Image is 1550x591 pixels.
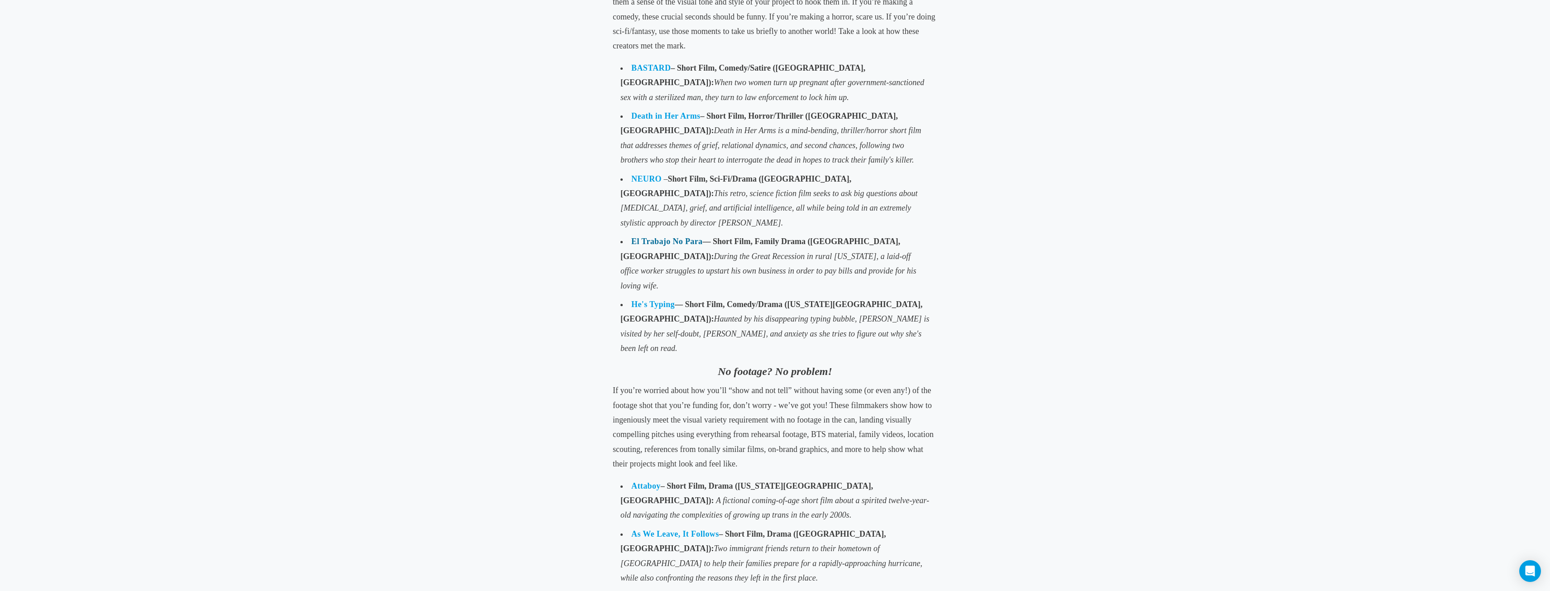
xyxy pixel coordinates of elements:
[631,529,719,538] a: As We Leave, It Follows
[613,386,934,468] span: If you’re worried about how you’ll “show and not tell” without having some (or even any!) of the ...
[1519,560,1541,582] div: Open Intercom Messenger
[620,252,916,290] span: During the Great Recession in rural [US_STATE], a laid-off office worker struggles to upstart his...
[620,111,898,135] strong: – Short Film, Horror/Thriller ([GEOGRAPHIC_DATA], [GEOGRAPHIC_DATA]):
[620,300,922,323] strong: — Short Film, Comedy/Drama ([US_STATE][GEOGRAPHIC_DATA], [GEOGRAPHIC_DATA]):
[620,126,921,164] span: Death in Her Arms is a mind-bending, thriller/horror short film that addresses themes of grief, r...
[631,174,662,183] a: NEURO
[620,174,851,198] span: –
[631,237,702,246] a: El Trabajo No Para
[631,63,671,72] a: BASTARD
[631,481,661,490] a: Attaboy
[620,237,900,260] strong: — Short Film, Family Drama ([GEOGRAPHIC_DATA], [GEOGRAPHIC_DATA]):
[718,365,832,377] i: No footage? No problem!
[620,496,929,519] span: A fictional coming-of-age short film about a spirited twelve-year-old navigating the complexities...
[631,111,700,120] a: Death in Her Arms
[620,481,873,505] strong: – Short Film, Drama ([US_STATE][GEOGRAPHIC_DATA], [GEOGRAPHIC_DATA]):
[620,78,924,101] span: When two women turn up pregnant after government-sanctioned sex with a sterilized man, they turn ...
[620,189,917,227] span: This retro, science fiction film seeks to ask big questions about [MEDICAL_DATA], grief, and arti...
[631,300,675,309] a: He's Typing
[620,529,886,553] strong: – Short Film, Drama ([GEOGRAPHIC_DATA], [GEOGRAPHIC_DATA]):
[620,174,851,198] strong: Short Film, Sci-Fi/Drama ([GEOGRAPHIC_DATA], [GEOGRAPHIC_DATA]):
[620,314,929,353] span: Haunted by his disappearing typing bubble, [PERSON_NAME] is visited by her self-doubt, [PERSON_NA...
[620,63,865,87] strong: – Short Film, Comedy/Satire ([GEOGRAPHIC_DATA], [GEOGRAPHIC_DATA]):
[620,544,922,582] span: Two immigrant friends return to their hometown of [GEOGRAPHIC_DATA] to help their families prepar...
